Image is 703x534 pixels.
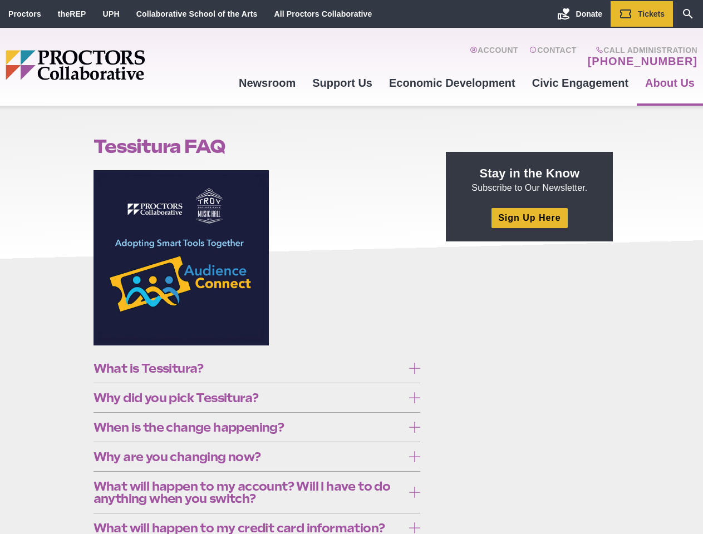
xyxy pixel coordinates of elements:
span: What will happen to my account? Will I have to do anything when you switch? [94,480,404,505]
a: Support Us [304,68,381,98]
a: Proctors [8,9,41,18]
a: UPH [103,9,120,18]
a: Donate [549,1,611,27]
span: Why did you pick Tessitura? [94,392,404,404]
a: Account [470,46,518,68]
span: Donate [576,9,602,18]
a: theREP [58,9,86,18]
a: Newsroom [230,68,304,98]
span: Call Administration [584,46,697,55]
a: Collaborative School of the Arts [136,9,258,18]
span: What is Tessitura? [94,362,404,374]
img: Proctors logo [6,50,230,80]
span: Why are you changing now? [94,451,404,463]
a: About Us [637,68,703,98]
span: Tickets [638,9,665,18]
a: Contact [529,46,577,68]
strong: Stay in the Know [480,166,580,180]
a: Economic Development [381,68,524,98]
a: Tickets [611,1,673,27]
a: [PHONE_NUMBER] [588,55,697,68]
iframe: Advertisement [446,255,613,394]
a: Sign Up Here [491,208,567,228]
span: What will happen to my credit card information? [94,522,404,534]
span: When is the change happening? [94,421,404,433]
h1: Tessitura FAQ [94,136,421,157]
a: All Proctors Collaborative [274,9,372,18]
p: Subscribe to Our Newsletter. [459,165,599,194]
a: Civic Engagement [524,68,637,98]
a: Search [673,1,703,27]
